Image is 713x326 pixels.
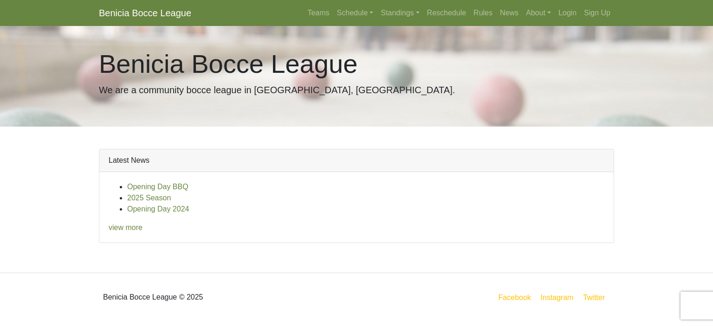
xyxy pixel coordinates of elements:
p: We are a community bocce league in [GEOGRAPHIC_DATA], [GEOGRAPHIC_DATA]. [99,83,614,97]
a: Sign Up [580,4,614,22]
a: Teams [304,4,333,22]
a: 2025 Season [127,194,171,202]
a: Facebook [497,292,533,303]
a: Rules [470,4,496,22]
a: Standings [377,4,423,22]
div: Latest News [99,149,614,172]
a: view more [109,224,143,231]
div: Benicia Bocce League © 2025 [92,281,356,314]
a: Reschedule [423,4,470,22]
a: Opening Day 2024 [127,205,189,213]
a: Schedule [333,4,377,22]
a: Instagram [538,292,575,303]
h1: Benicia Bocce League [99,48,614,79]
a: Benicia Bocce League [99,4,191,22]
a: News [496,4,522,22]
a: About [522,4,555,22]
a: Twitter [581,292,612,303]
a: Login [555,4,580,22]
a: Opening Day BBQ [127,183,188,191]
